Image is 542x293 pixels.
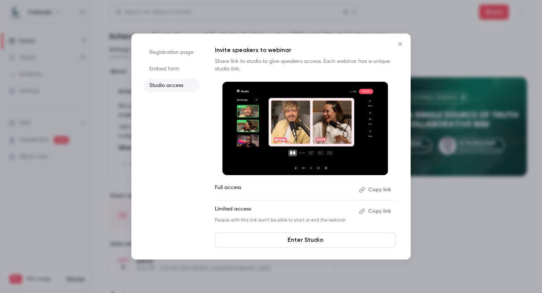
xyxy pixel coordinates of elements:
[393,37,408,52] button: Close
[356,205,396,217] button: Copy link
[215,46,396,55] p: Invite speakers to webinar
[143,79,200,92] li: Studio access
[222,82,388,175] img: Invite speakers to webinar
[215,232,396,247] a: Enter Studio
[356,184,396,196] button: Copy link
[215,205,353,217] p: Limited access
[215,58,396,73] p: Share link to studio to give speakers access. Each webinar has a unique studio link.
[215,184,353,196] p: Full access
[143,62,200,76] li: Embed form
[143,46,200,59] li: Registration page
[215,217,353,223] p: People with this link won't be able to start or end the webinar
